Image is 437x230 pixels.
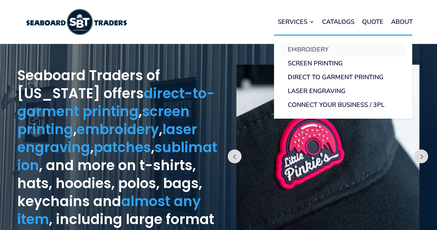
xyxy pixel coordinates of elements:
a: embroidery [77,120,159,139]
a: direct-to-garment printing [17,84,215,121]
a: laser engraving [17,120,197,157]
a: Quote [362,9,383,35]
a: Connect Your Business / 3PL [281,98,405,112]
button: Prev [228,149,241,163]
a: Services [278,9,314,35]
a: sublimation [17,138,217,175]
a: About [391,9,413,35]
a: Direct to Garment Printing [281,70,405,84]
button: Prev [414,149,428,163]
a: almost any item [17,192,201,229]
a: patches [94,138,151,157]
a: Embroidery [281,43,405,56]
a: Catalogs [322,9,354,35]
a: screen printing [17,102,190,139]
a: Screen Printing [281,56,405,70]
a: Laser Engraving [281,84,405,98]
